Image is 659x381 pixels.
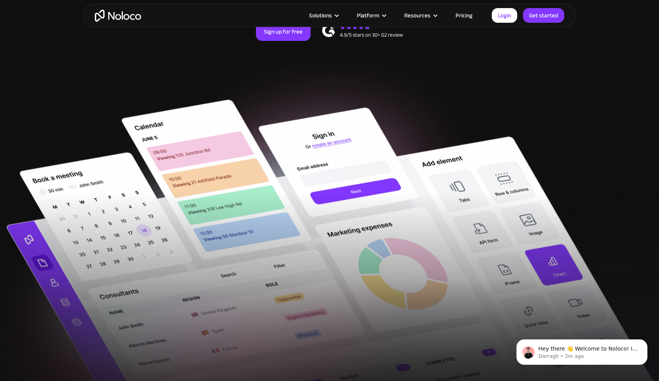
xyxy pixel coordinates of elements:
div: Solutions [299,10,347,20]
div: Platform [347,10,395,20]
a: Get started [523,8,564,23]
div: Solutions [309,10,332,20]
a: Login [492,8,517,23]
a: Pricing [446,10,482,20]
div: Platform [357,10,379,20]
a: Sign up for free [256,22,311,41]
div: Resources [404,10,430,20]
div: Resources [395,10,446,20]
a: home [95,10,141,22]
iframe: Intercom notifications message [505,323,659,377]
